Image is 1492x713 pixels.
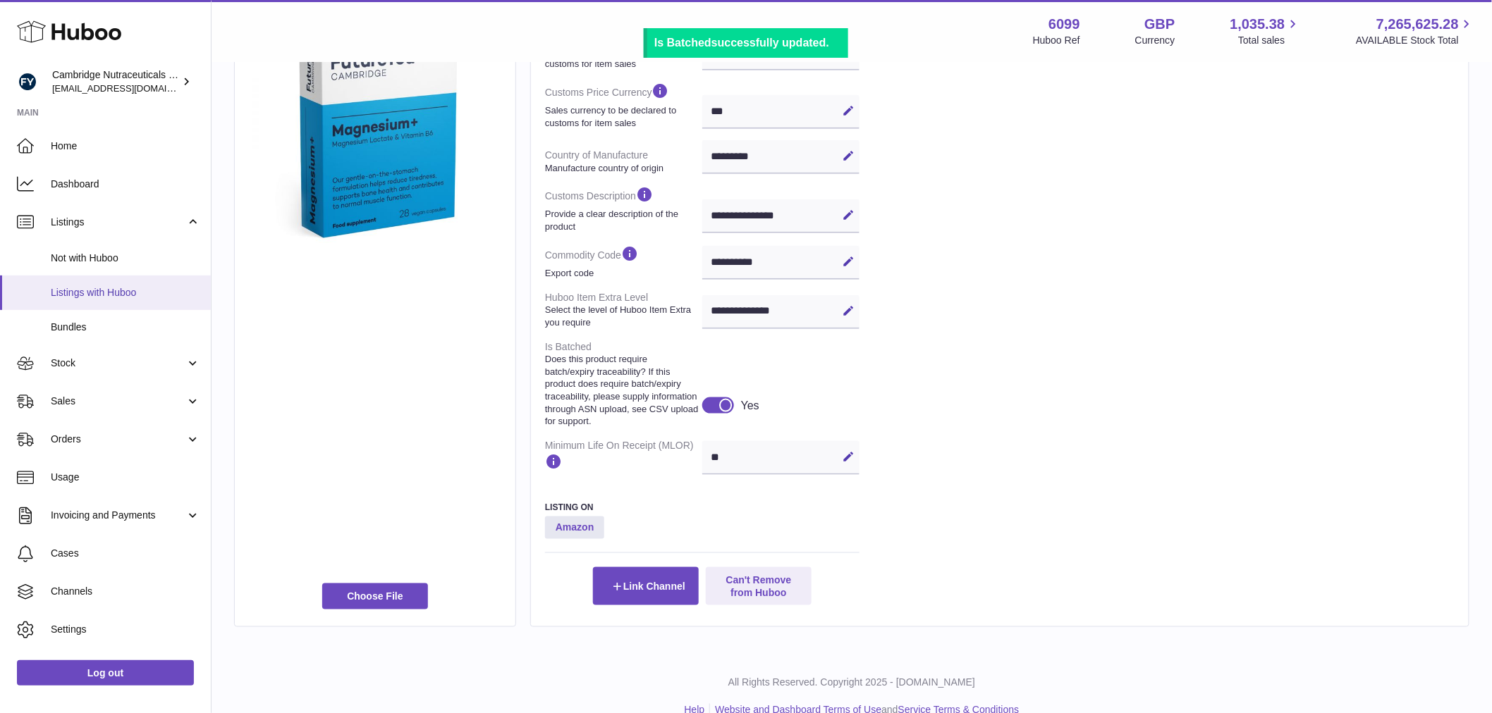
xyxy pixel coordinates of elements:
[545,208,699,232] strong: Provide a clear description of the product
[51,623,200,636] span: Settings
[545,162,699,175] strong: Manufacture country of origin
[52,82,207,94] span: [EMAIL_ADDRESS][DOMAIN_NAME]
[1144,15,1175,34] strong: GBP
[51,585,200,598] span: Channels
[223,676,1481,690] p: All Rights Reserved. Copyright 2025 - [DOMAIN_NAME]
[1033,34,1080,47] div: Huboo Ref
[51,547,200,560] span: Cases
[593,567,699,605] button: Link Channel
[741,398,759,414] div: Yes
[249,1,501,253] img: 1619447755.png
[545,285,702,335] dt: Huboo Item Extra Level
[51,286,200,299] span: Listings with Huboo
[51,509,185,522] span: Invoicing and Payments
[51,139,200,153] span: Home
[51,252,200,265] span: Not with Huboo
[545,143,702,180] dt: Country of Manufacture
[1135,34,1175,47] div: Currency
[545,516,604,539] strong: Amazon
[1048,15,1080,34] strong: 6099
[545,335,702,433] dt: Is Batched
[51,433,185,446] span: Orders
[1356,34,1475,47] span: AVAILABLE Stock Total
[545,239,702,285] dt: Commodity Code
[654,37,711,49] b: Is Batched
[545,353,699,427] strong: Does this product require batch/expiry traceability? If this product does require batch/expiry tr...
[1376,15,1459,34] span: 7,265,625.28
[545,180,702,238] dt: Customs Description
[51,395,185,408] span: Sales
[17,660,194,686] a: Log out
[52,68,179,95] div: Cambridge Nutraceuticals Ltd
[51,356,185,370] span: Stock
[51,178,200,191] span: Dashboard
[51,471,200,484] span: Usage
[322,583,428,609] span: Choose File
[545,433,702,480] dt: Minimum Life On Receipt (MLOR)
[51,216,185,229] span: Listings
[545,104,699,129] strong: Sales currency to be declared to customs for item sales
[1238,34,1301,47] span: Total sales
[1230,15,1285,34] span: 1,035.38
[706,567,812,605] button: Can't Remove from Huboo
[1356,15,1475,47] a: 7,265,625.28 AVAILABLE Stock Total
[545,76,702,135] dt: Customs Price Currency
[545,502,860,513] h3: Listing On
[654,35,841,51] div: successfully updated.
[545,304,699,328] strong: Select the level of Huboo Item Extra you require
[17,71,38,92] img: internalAdmin-6099@internal.huboo.com
[51,321,200,334] span: Bundles
[1230,15,1302,47] a: 1,035.38 Total sales
[545,267,699,280] strong: Export code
